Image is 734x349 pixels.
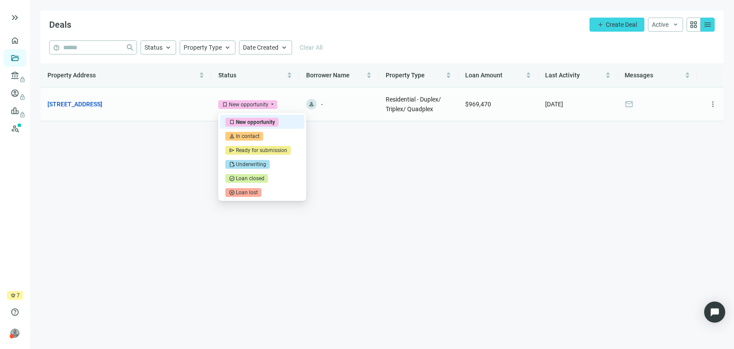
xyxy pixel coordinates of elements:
[236,132,260,141] div: In contact
[229,147,235,153] span: send
[229,119,235,125] span: bookmark
[53,44,60,51] span: help
[625,72,653,79] span: Messages
[47,72,96,79] span: Property Address
[229,133,235,139] span: person
[465,101,491,108] span: $969,470
[229,161,235,167] span: edit_document
[164,44,172,51] span: keyboard_arrow_up
[280,44,288,51] span: keyboard_arrow_up
[545,72,580,79] span: Last Activity
[306,72,350,79] span: Borrower Name
[224,44,231,51] span: keyboard_arrow_up
[321,99,323,109] span: -
[465,72,503,79] span: Loan Amount
[229,100,268,109] div: New opportunity
[236,146,287,155] div: Ready for submission
[17,291,20,300] span: 7
[11,329,19,338] span: person
[597,21,604,28] span: add
[236,160,266,169] div: Underwriting
[709,100,717,109] span: more_vert
[184,44,222,51] span: Property Type
[704,95,722,113] button: more_vert
[222,102,228,108] span: bookmark
[236,188,258,197] div: Loan lost
[145,44,163,51] span: Status
[10,12,20,23] button: keyboard_double_arrow_right
[625,100,633,109] span: mail
[672,21,679,28] span: keyboard_arrow_down
[229,189,235,196] span: cancel
[308,101,315,107] span: person
[704,302,725,323] div: Open Intercom Messenger
[606,21,637,28] span: Create Deal
[545,101,563,108] span: [DATE]
[243,44,278,51] span: Date Created
[386,72,425,79] span: Property Type
[296,40,327,55] button: Clear All
[648,18,683,32] button: Activekeyboard_arrow_down
[652,21,669,28] span: Active
[589,18,644,32] button: addCreate Deal
[47,99,102,109] a: [STREET_ADDRESS]
[218,72,236,79] span: Status
[229,175,235,182] span: check_circle
[386,96,441,113] span: Residential - Duplex/ Triplex/ Quadplex
[236,174,264,183] div: Loan closed
[703,20,712,29] span: menu
[11,293,16,298] span: crown
[689,20,698,29] span: grid_view
[236,118,275,127] div: New opportunity
[11,308,19,316] span: help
